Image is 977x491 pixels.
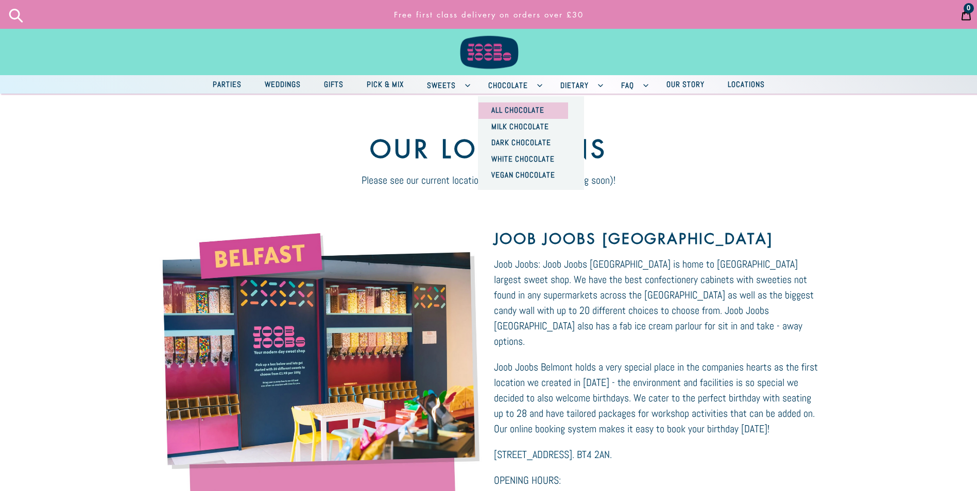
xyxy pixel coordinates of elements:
[478,102,568,119] a: All Chocolate
[494,256,821,349] p: Joob Joobs: Joob Joobs [GEOGRAPHIC_DATA] is home to [GEOGRAPHIC_DATA] largest sweet shop. We have...
[486,136,556,149] span: Dark Chocolate
[287,5,690,25] p: Free first class delivery on orders over £30
[314,77,354,92] a: Gifts
[494,230,821,248] h2: Joob Joobs [GEOGRAPHIC_DATA]
[478,119,568,135] a: Milk Chocolate
[417,75,475,94] button: Sweets
[422,79,461,92] span: Sweets
[661,78,710,91] span: Our Story
[128,98,849,164] h1: Our Locations
[955,2,977,27] a: 0
[550,75,608,94] button: Dietary
[494,472,821,488] p: OPENING HOURS:
[555,79,594,92] span: Dietary
[319,78,349,91] span: Gifts
[486,168,560,181] span: Vegan Chocolate
[483,79,533,92] span: Chocolate
[208,78,247,91] span: Parties
[611,75,654,94] button: FAQ
[478,167,568,184] a: Vegan Chocolate
[967,5,971,12] span: 0
[478,75,547,94] button: Chocolate
[656,77,715,92] a: Our Story
[478,135,568,151] a: Dark Chocolate
[717,77,775,92] a: Locations
[356,77,414,92] a: Pick & Mix
[128,172,849,188] p: Please see our current locations below (with more coming soon)!
[486,120,554,133] span: Milk Chocolate
[478,151,568,168] a: White Chocolate
[723,78,770,91] span: Locations
[486,152,560,165] span: White Chocolate
[283,5,695,25] a: Free first class delivery on orders over £30
[362,78,409,91] span: Pick & Mix
[494,359,821,436] p: Joob Joobs Belmont holds a very special place in the companies hearts as the first location we cr...
[260,78,306,91] span: Weddings
[202,77,252,92] a: Parties
[486,103,550,116] span: All Chocolate
[494,447,612,462] a: [STREET_ADDRESS]. BT4 2AN.
[616,79,639,92] span: FAQ
[453,5,525,71] img: Joob Joobs
[254,77,311,92] a: Weddings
